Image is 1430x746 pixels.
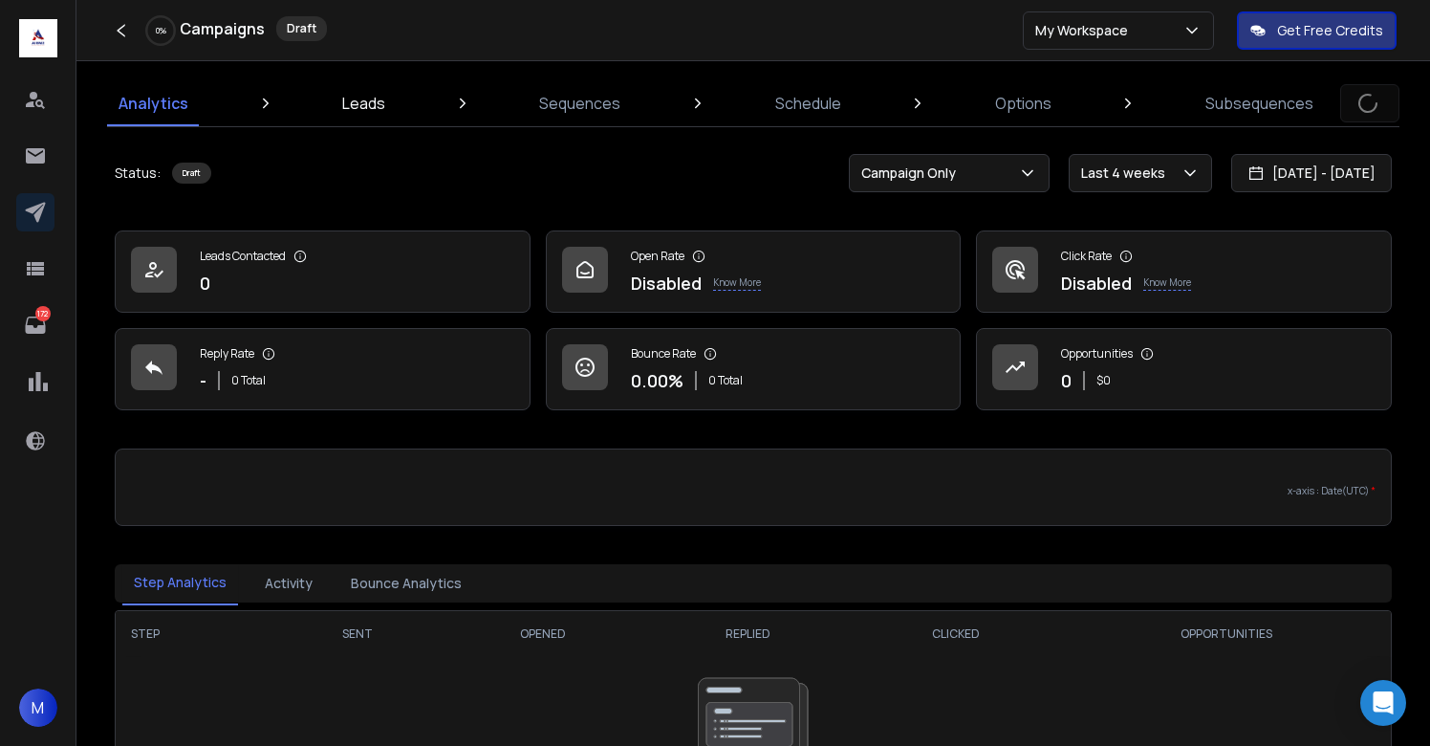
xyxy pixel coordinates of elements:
[1237,11,1397,50] button: Get Free Credits
[115,230,531,313] a: Leads Contacted0
[115,328,531,410] a: Reply Rate-0 Total
[631,249,684,264] p: Open Rate
[331,80,397,126] a: Leads
[631,367,683,394] p: 0.00 %
[976,230,1392,313] a: Click RateDisabledKnow More
[19,19,57,57] img: logo
[253,562,324,604] button: Activity
[546,328,962,410] a: Bounce Rate0.00%0 Total
[107,80,200,126] a: Analytics
[35,306,51,321] p: 172
[115,164,161,183] p: Status:
[1205,92,1313,115] p: Subsequences
[539,92,620,115] p: Sequences
[984,80,1063,126] a: Options
[1143,275,1191,291] p: Know More
[631,346,696,362] p: Bounce Rate
[708,373,743,388] p: 0 Total
[995,92,1051,115] p: Options
[156,25,166,36] p: 0 %
[1061,346,1133,362] p: Opportunities
[1061,611,1391,657] th: OPPORTUNITIES
[441,611,647,657] th: OPENED
[1061,367,1072,394] p: 0
[116,611,275,657] th: STEP
[1061,249,1112,264] p: Click Rate
[16,306,54,344] a: 172
[528,80,632,126] a: Sequences
[119,92,188,115] p: Analytics
[172,163,211,184] div: Draft
[1096,373,1111,388] p: $ 0
[546,230,962,313] a: Open RateDisabledKnow More
[1360,680,1406,726] div: Open Intercom Messenger
[275,611,440,657] th: SENT
[646,611,850,657] th: REPLIED
[976,328,1392,410] a: Opportunities0$0
[200,249,286,264] p: Leads Contacted
[122,561,238,605] button: Step Analytics
[1231,154,1392,192] button: [DATE] - [DATE]
[276,16,327,41] div: Draft
[19,689,57,727] button: M
[180,17,265,40] h1: Campaigns
[850,611,1061,657] th: CLICKED
[131,484,1376,498] p: x-axis : Date(UTC)
[342,92,385,115] p: Leads
[861,164,964,183] p: Campaign Only
[1194,80,1325,126] a: Subsequences
[339,562,473,604] button: Bounce Analytics
[200,367,206,394] p: -
[631,270,702,296] p: Disabled
[1035,21,1136,40] p: My Workspace
[775,92,841,115] p: Schedule
[1277,21,1383,40] p: Get Free Credits
[1081,164,1173,183] p: Last 4 weeks
[764,80,853,126] a: Schedule
[713,275,761,291] p: Know More
[200,346,254,362] p: Reply Rate
[1061,270,1132,296] p: Disabled
[231,373,266,388] p: 0 Total
[200,270,210,296] p: 0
